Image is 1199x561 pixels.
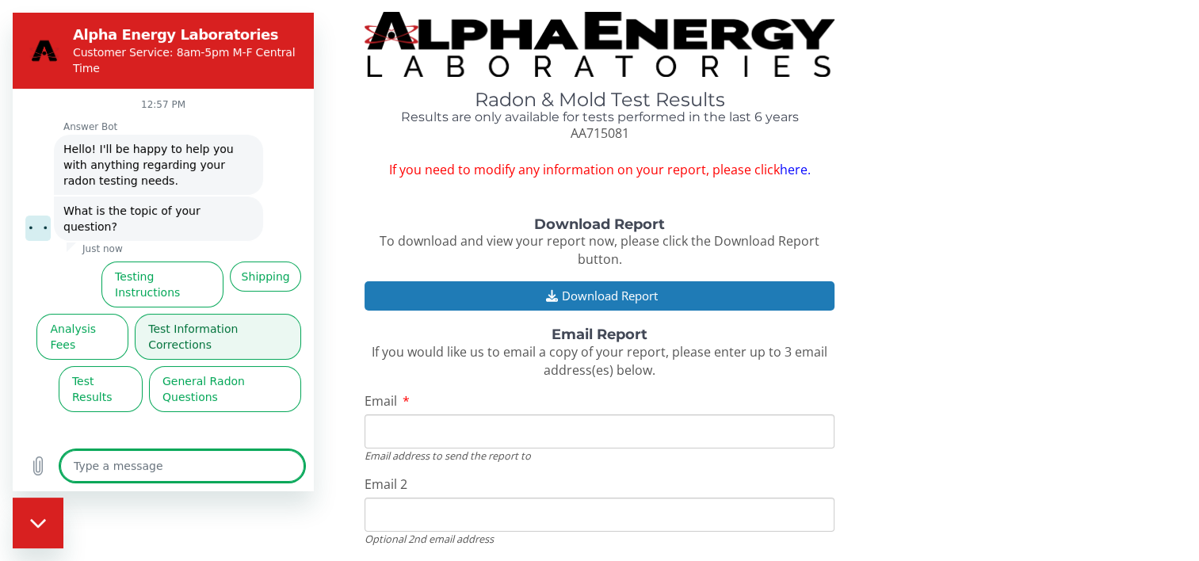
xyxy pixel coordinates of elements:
p: Answer Bot [51,108,301,120]
span: Email 2 [365,475,407,493]
a: here. [779,161,810,178]
img: TightCrop.jpg [365,12,834,77]
button: Testing Instructions [89,249,211,295]
button: Analysis Fees [24,301,116,347]
p: Just now [70,230,110,242]
span: AA715081 [570,124,628,142]
button: Shipping [217,249,288,279]
div: Optional 2nd email address [365,532,834,546]
strong: Email Report [552,326,647,343]
button: Test Information Corrections [122,301,288,347]
span: If you need to modify any information on your report, please click [365,161,834,179]
span: What is the topic of your question? [51,192,191,220]
span: Email [365,392,397,410]
button: Test Results [46,353,130,399]
h1: Radon & Mold Test Results [365,90,834,110]
span: To download and view your report now, please click the Download Report button. [380,232,819,268]
button: Upload file [10,437,41,469]
iframe: Messaging window [13,13,314,491]
button: Download Report [365,281,834,311]
p: 12:57 PM [128,86,173,98]
strong: Download Report [534,216,665,233]
iframe: Button to launch messaging window, conversation in progress [13,498,63,548]
span: Hello! I'll be happy to help you with anything regarding your radon testing needs. [51,130,224,174]
p: Customer Service: 8am-5pm M-F Central Time [60,32,285,63]
div: Email address to send the report to [365,448,834,463]
h4: Results are only available for tests performed in the last 6 years [365,110,834,124]
h2: Alpha Energy Laboratories [60,13,285,32]
span: If you would like us to email a copy of your report, please enter up to 3 email address(es) below. [372,343,827,379]
button: General Radon Questions [136,353,288,399]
